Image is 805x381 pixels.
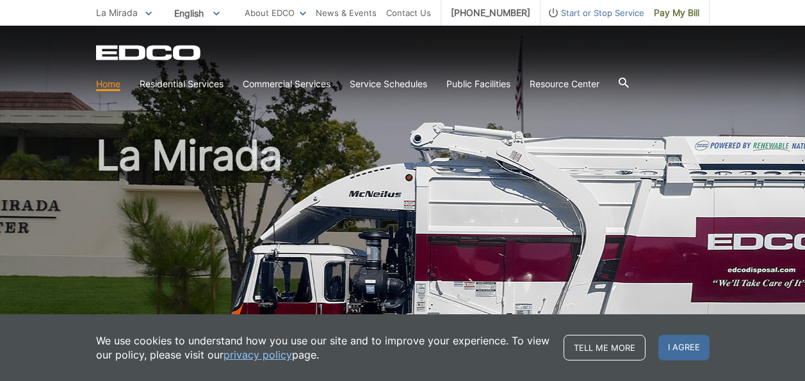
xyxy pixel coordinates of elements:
[224,348,292,362] a: privacy policy
[564,335,646,360] a: Tell me more
[245,6,306,20] a: About EDCO
[350,77,427,91] a: Service Schedules
[96,77,120,91] a: Home
[96,7,138,18] span: La Mirada
[530,77,599,91] a: Resource Center
[140,77,224,91] a: Residential Services
[446,77,510,91] a: Public Facilities
[386,6,431,20] a: Contact Us
[96,45,202,60] a: EDCD logo. Return to the homepage.
[165,3,229,24] span: English
[658,335,710,360] span: I agree
[654,6,699,20] span: Pay My Bill
[96,334,551,362] p: We use cookies to understand how you use our site and to improve your experience. To view our pol...
[316,6,377,20] a: News & Events
[243,77,330,91] a: Commercial Services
